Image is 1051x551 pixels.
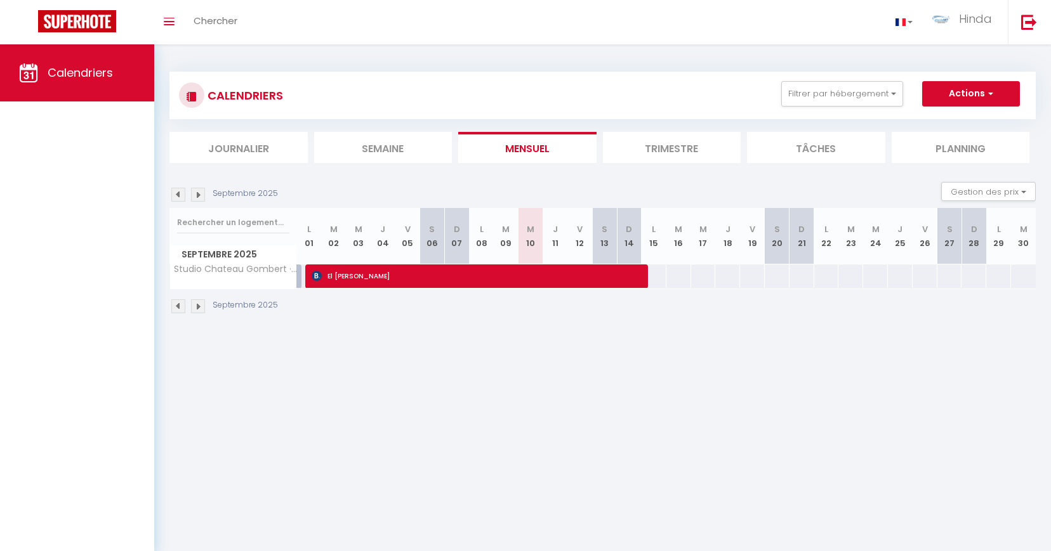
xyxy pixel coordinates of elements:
[194,14,237,27] span: Chercher
[617,208,642,264] th: 14
[172,264,299,274] span: Studio Chateau Gombert · Appartement Cosy - [GEOGRAPHIC_DATA] - climatisé
[652,223,656,235] abbr: L
[380,223,385,235] abbr: J
[213,299,278,311] p: Septembre 2025
[602,223,607,235] abbr: S
[330,223,338,235] abbr: M
[314,132,453,163] li: Semaine
[986,208,1011,264] th: 29
[666,208,691,264] th: 16
[346,208,371,264] th: 03
[177,211,289,234] input: Rechercher un logement...
[553,223,558,235] abbr: J
[297,208,322,264] th: 01
[765,208,790,264] th: 20
[962,208,986,264] th: 28
[1021,14,1037,30] img: logout
[626,223,632,235] abbr: D
[750,223,755,235] abbr: V
[603,132,741,163] li: Trimestre
[997,223,1001,235] abbr: L
[38,10,116,32] img: Super Booking
[675,223,682,235] abbr: M
[838,208,863,264] th: 23
[781,81,903,107] button: Filtrer par hébergement
[922,81,1020,107] button: Actions
[1020,223,1028,235] abbr: M
[592,208,617,264] th: 13
[959,11,992,27] span: Hinda
[519,208,543,264] th: 10
[371,208,395,264] th: 04
[947,223,953,235] abbr: S
[971,223,977,235] abbr: D
[170,245,296,264] span: Septembre 2025
[922,223,928,235] abbr: V
[213,188,278,200] p: Septembre 2025
[204,81,283,110] h3: CALENDRIERS
[355,223,362,235] abbr: M
[395,208,420,264] th: 05
[567,208,592,264] th: 12
[847,223,855,235] abbr: M
[798,223,805,235] abbr: D
[642,208,666,264] th: 15
[458,132,597,163] li: Mensuel
[913,208,937,264] th: 26
[307,223,311,235] abbr: L
[429,223,435,235] abbr: S
[872,223,880,235] abbr: M
[454,223,460,235] abbr: D
[699,223,707,235] abbr: M
[480,223,484,235] abbr: L
[543,208,568,264] th: 11
[691,208,716,264] th: 17
[312,264,642,288] span: El [PERSON_NAME]
[941,182,1036,201] button: Gestion des prix
[892,132,1030,163] li: Planning
[494,208,519,264] th: 09
[888,208,913,264] th: 25
[814,208,839,264] th: 22
[725,223,730,235] abbr: J
[774,223,780,235] abbr: S
[469,208,494,264] th: 08
[321,208,346,264] th: 02
[169,132,308,163] li: Journalier
[824,223,828,235] abbr: L
[1011,208,1036,264] th: 30
[747,132,885,163] li: Tâches
[932,15,951,23] img: ...
[790,208,814,264] th: 21
[420,208,445,264] th: 06
[937,208,962,264] th: 27
[405,223,411,235] abbr: V
[897,223,902,235] abbr: J
[863,208,888,264] th: 24
[444,208,469,264] th: 07
[577,223,583,235] abbr: V
[502,223,510,235] abbr: M
[740,208,765,264] th: 19
[715,208,740,264] th: 18
[48,65,113,81] span: Calendriers
[527,223,534,235] abbr: M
